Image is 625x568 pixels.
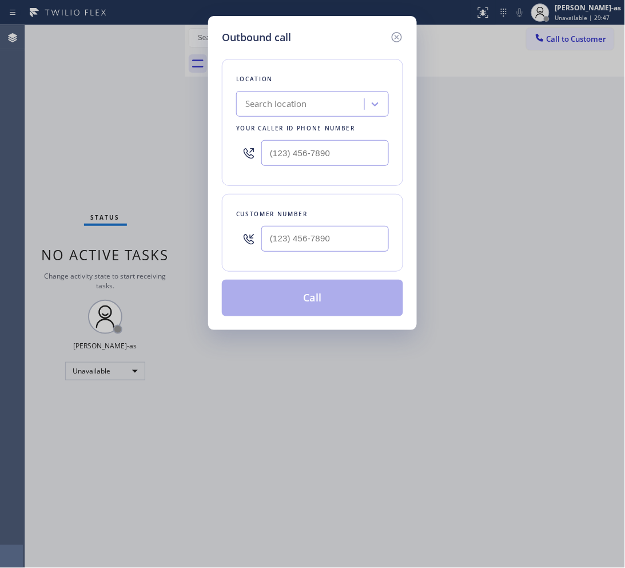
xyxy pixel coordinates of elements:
[261,226,389,252] input: (123) 456-7890
[236,122,389,134] div: Your caller id phone number
[222,30,291,45] h5: Outbound call
[222,280,403,316] button: Call
[245,98,307,111] div: Search location
[261,140,389,166] input: (123) 456-7890
[236,208,389,220] div: Customer number
[236,73,389,85] div: Location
